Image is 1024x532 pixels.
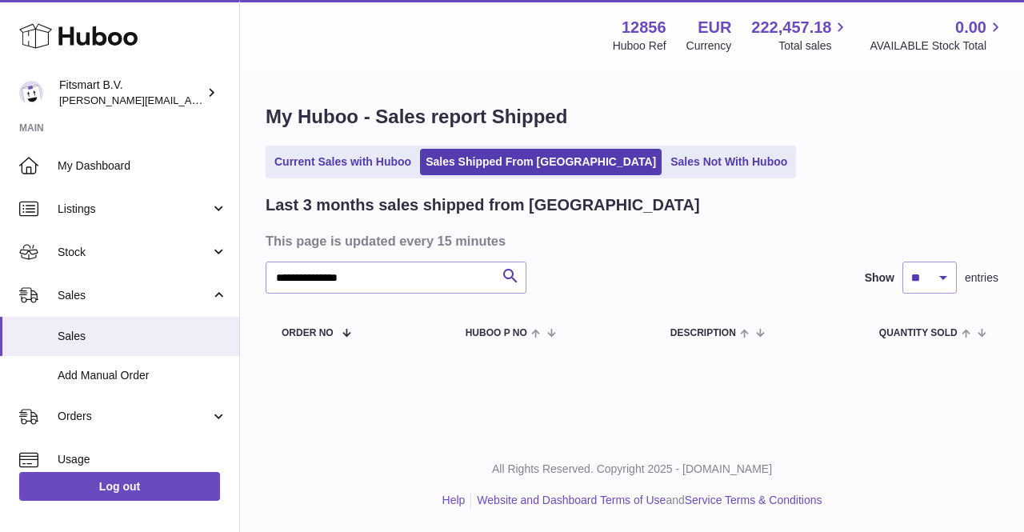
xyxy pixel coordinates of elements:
a: Sales Shipped From [GEOGRAPHIC_DATA] [420,149,662,175]
span: My Dashboard [58,158,227,174]
div: Huboo Ref [613,38,666,54]
span: entries [965,270,998,286]
span: Order No [282,328,334,338]
strong: 12856 [622,17,666,38]
div: Fitsmart B.V. [59,78,203,108]
div: Currency [686,38,732,54]
a: 0.00 AVAILABLE Stock Total [870,17,1005,54]
a: Help [442,494,466,506]
h3: This page is updated every 15 minutes [266,232,994,250]
span: Description [670,328,736,338]
li: and [471,493,822,508]
span: Add Manual Order [58,368,227,383]
span: [PERSON_NAME][EMAIL_ADDRESS][DOMAIN_NAME] [59,94,321,106]
p: All Rights Reserved. Copyright 2025 - [DOMAIN_NAME] [253,462,1011,477]
strong: EUR [698,17,731,38]
h2: Last 3 months sales shipped from [GEOGRAPHIC_DATA] [266,194,700,216]
span: Listings [58,202,210,217]
img: jonathan@leaderoo.com [19,81,43,105]
label: Show [865,270,894,286]
a: Log out [19,472,220,501]
span: Huboo P no [466,328,527,338]
a: Current Sales with Huboo [269,149,417,175]
a: Service Terms & Conditions [685,494,822,506]
span: 222,457.18 [751,17,831,38]
a: Website and Dashboard Terms of Use [477,494,666,506]
a: 222,457.18 Total sales [751,17,850,54]
h1: My Huboo - Sales report Shipped [266,104,998,130]
span: Quantity Sold [879,328,958,338]
span: Total sales [778,38,850,54]
span: Usage [58,452,227,467]
span: 0.00 [955,17,986,38]
span: Sales [58,329,227,344]
span: Sales [58,288,210,303]
span: Stock [58,245,210,260]
span: AVAILABLE Stock Total [870,38,1005,54]
a: Sales Not With Huboo [665,149,793,175]
span: Orders [58,409,210,424]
